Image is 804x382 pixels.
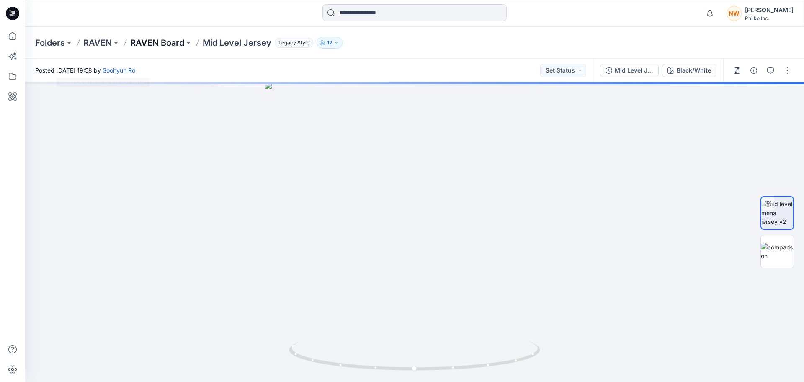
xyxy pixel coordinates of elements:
[203,37,271,49] p: Mid Level Jersey
[83,37,112,49] a: RAVEN
[727,6,742,21] div: NW
[271,37,313,49] button: Legacy Style
[677,66,711,75] div: Black/White
[745,15,794,21] div: Philko Inc.
[35,37,65,49] a: Folders
[615,66,653,75] div: Mid Level Jersey_V3
[745,5,794,15] div: [PERSON_NAME]
[35,66,135,75] span: Posted [DATE] 19:58 by
[761,243,794,260] img: comparison
[317,37,343,49] button: 12
[130,37,184,49] a: RAVEN Board
[600,64,659,77] button: Mid Level Jersey_V3
[275,38,313,48] span: Legacy Style
[761,200,793,226] img: mid level mens jersey_v2
[747,64,760,77] button: Details
[327,38,332,47] p: 12
[103,67,135,74] a: Soohyun Ro
[662,64,716,77] button: Black/White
